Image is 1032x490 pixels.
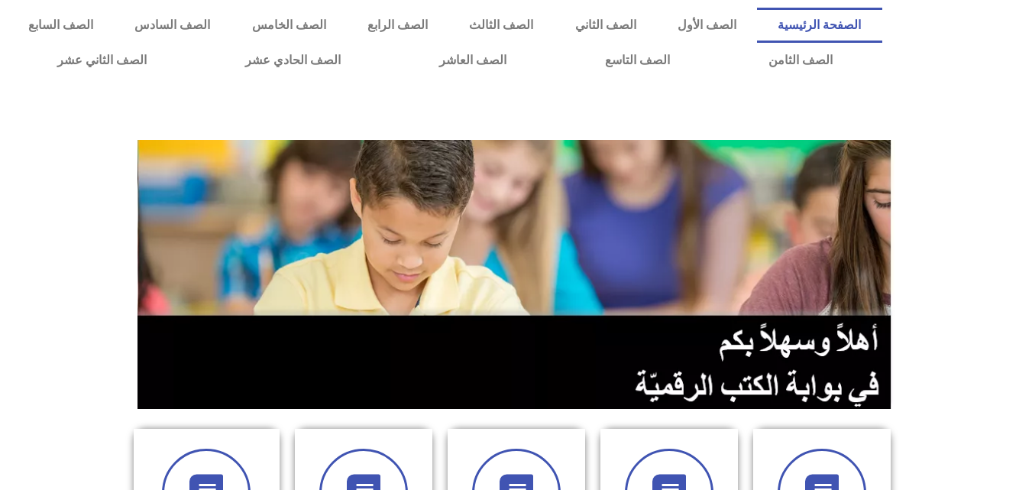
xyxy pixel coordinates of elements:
[8,8,114,43] a: الصف السابع
[196,43,390,78] a: الصف الحادي عشر
[114,8,231,43] a: الصف السادس
[231,8,347,43] a: الصف الخامس
[757,8,882,43] a: الصفحة الرئيسية
[555,8,657,43] a: الصف الثاني
[8,43,196,78] a: الصف الثاني عشر
[390,43,555,78] a: الصف العاشر
[719,43,882,78] a: الصف الثامن
[347,8,448,43] a: الصف الرابع
[555,43,719,78] a: الصف التاسع
[448,8,554,43] a: الصف الثالث
[657,8,757,43] a: الصف الأول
